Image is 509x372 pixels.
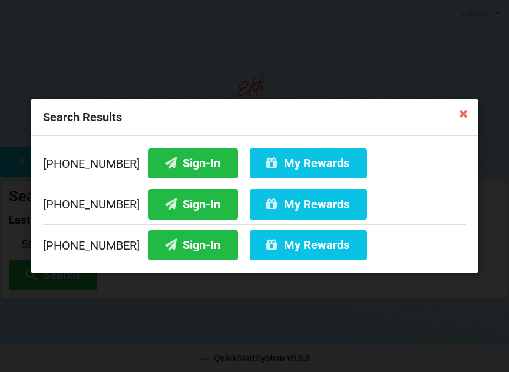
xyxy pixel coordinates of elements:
div: [PHONE_NUMBER] [43,148,466,184]
button: Sign-In [148,148,238,178]
button: My Rewards [250,230,367,260]
div: [PHONE_NUMBER] [43,184,466,225]
div: Search Results [31,99,478,136]
button: My Rewards [250,148,367,178]
div: [PHONE_NUMBER] [43,224,466,260]
button: Sign-In [148,230,238,260]
button: Sign-In [148,189,238,219]
button: My Rewards [250,189,367,219]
